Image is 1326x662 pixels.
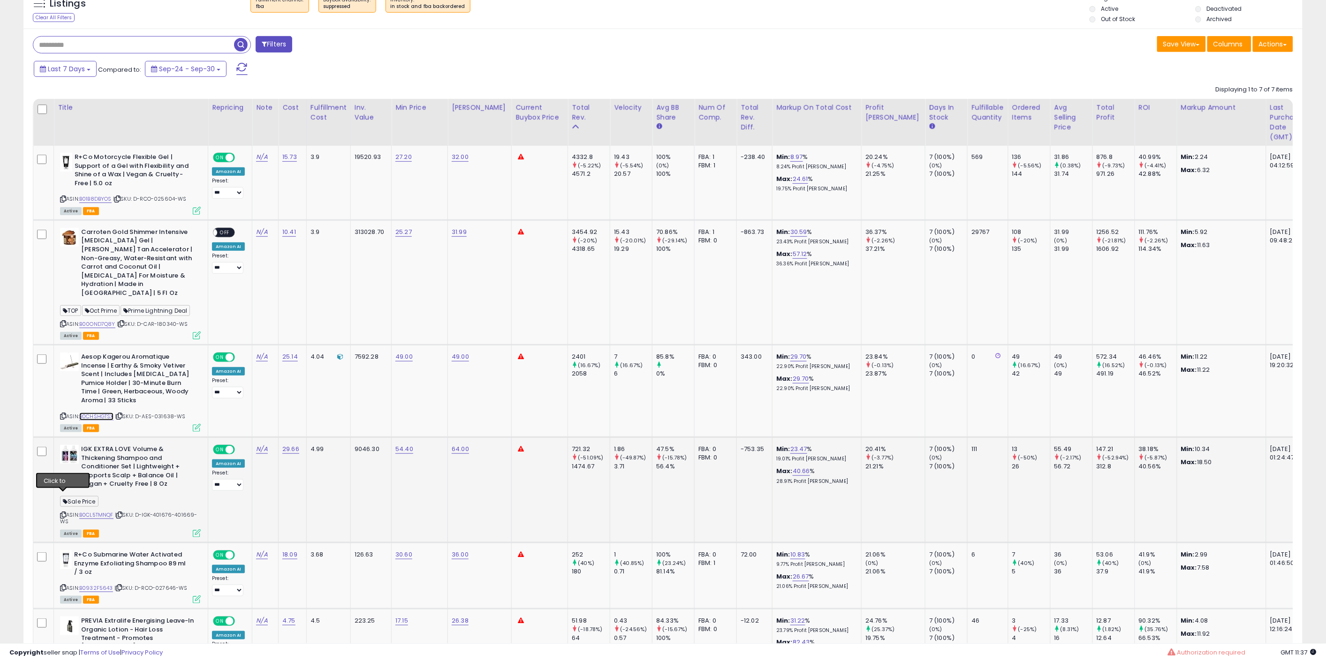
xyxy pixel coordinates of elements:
small: (-5.22%) [578,162,601,169]
div: 42 [1012,369,1050,378]
span: Sep-24 - Sep-30 [159,64,215,74]
span: All listings currently available for purchase on Amazon [60,424,82,432]
div: 7 (100%) [929,170,967,178]
small: (-51.09%) [578,454,603,461]
a: Privacy Policy [121,648,163,657]
span: | SKU: D-RCO-025604-WS [113,195,187,203]
div: 4.04 [311,353,343,361]
a: 26.38 [452,616,469,625]
b: Aesop Kagerou Aromatique Incense | Earthy & Smoky Vetiver Scent | Includes [MEDICAL_DATA] Pumice ... [81,353,195,407]
img: 41Ze8-PCp9L._SL40_.jpg [60,228,79,247]
div: 147.21 [1097,445,1135,453]
div: 31.99 [1054,245,1092,253]
a: 30.60 [395,550,412,559]
div: 136 [1012,153,1050,161]
small: (-4.75%) [872,162,894,169]
p: 19.75% Profit [PERSON_NAME] [776,186,854,192]
div: 108 [1012,228,1050,236]
label: Deactivated [1207,5,1242,13]
div: 49 [1054,369,1092,378]
div: 3.9 [311,228,343,236]
a: 25.27 [395,227,412,237]
div: 1256.52 [1097,228,1135,236]
a: N/A [256,152,267,162]
small: (0%) [929,454,942,461]
a: 25.14 [282,352,298,361]
p: 8.24% Profit [PERSON_NAME] [776,164,854,170]
button: Columns [1207,36,1251,52]
a: B01B8DBYOS [79,195,112,203]
div: Preset: [212,178,245,199]
div: 114.34% [1139,245,1177,253]
div: 1474.67 [572,462,610,471]
div: Total Rev. [572,103,606,122]
div: fba [256,3,304,10]
div: 37.21% [865,245,925,253]
div: 0% [656,369,694,378]
a: N/A [256,550,267,559]
div: 721.32 [572,445,610,453]
b: IGK EXTRA LOVE Volume & Thickening Shampoo and Conditioner Set | Lightweight + Supports Scalp + B... [81,445,195,491]
div: % [776,250,854,267]
a: 29.66 [282,444,299,454]
b: Max: [776,174,793,183]
strong: Max: [1181,241,1197,249]
span: FBA [83,424,99,432]
div: 20.41% [865,445,925,453]
span: ON [214,446,226,454]
a: N/A [256,352,267,361]
small: (-0.13%) [1145,361,1167,369]
span: Last 7 Days [48,64,85,74]
img: 21tRAgqdGlL._SL40_.jpg [60,617,79,635]
span: FBA [83,332,99,340]
div: -753.35 [741,445,765,453]
div: 572.34 [1097,353,1135,361]
small: (-3.77%) [872,454,894,461]
a: B0CL5TMNQF [79,511,114,519]
div: ASIN: [60,153,201,214]
div: 100% [656,245,694,253]
a: 49.00 [452,352,469,361]
a: 8.97 [790,152,803,162]
button: Actions [1253,36,1293,52]
div: % [776,353,854,370]
div: 144 [1012,170,1050,178]
div: Amazon AI [212,167,245,176]
div: Clear All Filters [33,13,75,22]
div: [DATE] 09:48:24 [1270,228,1301,245]
div: 46.52% [1139,369,1177,378]
p: 22.90% Profit [PERSON_NAME] [776,385,854,392]
div: 7592.28 [355,353,384,361]
p: 11.63 [1181,241,1259,249]
span: OFF [234,354,249,361]
div: 6 [614,369,652,378]
p: 22.90% Profit [PERSON_NAME] [776,363,854,370]
div: in stock and fba backordered [391,3,465,10]
div: Cost [282,103,303,113]
div: 38.18% [1139,445,1177,453]
div: Min Price [395,103,444,113]
div: % [776,175,854,192]
span: OFF [234,446,249,454]
div: 3.9 [311,153,343,161]
a: B0932F5643 [79,584,113,592]
b: R+Co Motorcycle Flexible Gel | Support of a Gel with Flexibility and Shine of a Wax | Vegan & Cru... [75,153,189,190]
div: 21.21% [865,462,925,471]
div: Days In Stock [929,103,963,122]
div: 4.99 [311,445,343,453]
a: N/A [256,444,267,454]
small: (-20.01%) [620,237,646,244]
small: (-5.54%) [620,162,643,169]
div: 40.99% [1139,153,1177,161]
div: Velocity [614,103,648,113]
label: Out of Stock [1101,15,1135,23]
span: OFF [217,228,232,236]
strong: Min: [1181,444,1195,453]
div: 1.86 [614,445,652,453]
small: (16.52%) [1103,361,1125,369]
a: 24.61 [793,174,808,184]
div: 19520.93 [355,153,384,161]
a: 40.66 [793,466,810,476]
div: 47.5% [656,445,694,453]
div: Last Purchase Date (GMT) [1270,103,1304,142]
